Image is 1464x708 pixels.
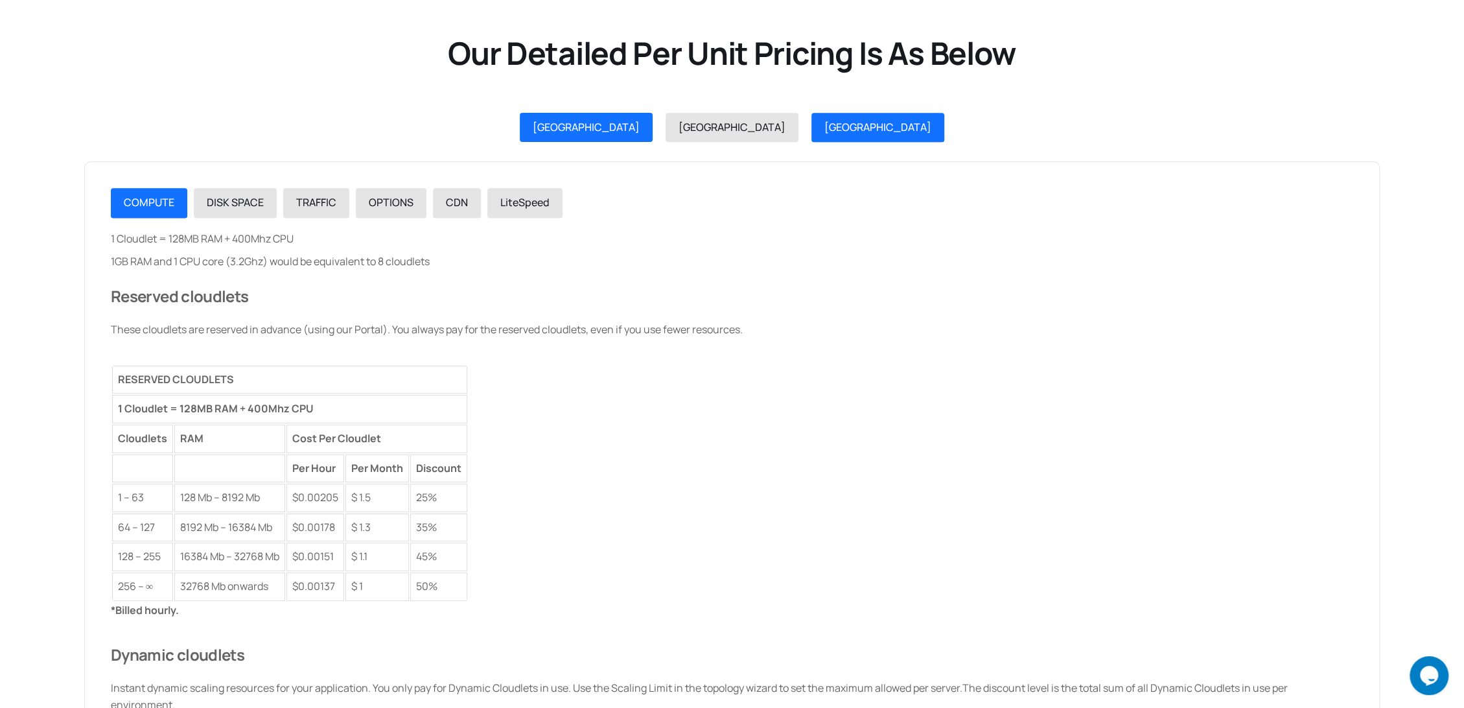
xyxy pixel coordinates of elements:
span: COMPUTE [124,195,174,209]
span: OPTIONS [369,195,413,209]
span: DISK SPACE [207,195,264,209]
span: CDN [446,195,468,209]
div: 1 Cloudlet = 128MB RAM + 400Mhz CPU 1GB RAM and 1 CPU core (3.2Ghz) would be equivalent to 8 clou... [111,231,1353,602]
td: 1 Cloudlet = 128MB RAM + 400Mhz CPU [112,395,467,423]
span: LiteSpeed [500,195,550,209]
td: 8192 Mb – 16384 Mb [174,513,285,542]
td: 50% [410,572,467,601]
td: 128 Mb – 8192 Mb [174,484,285,512]
td: 32768 Mb onwards [174,572,285,601]
: $0.00178 [292,520,335,534]
td: 64 – 127 [112,513,173,542]
strong: *Billed hourly. [111,603,179,617]
: $0.00137 [292,579,335,593]
span: [GEOGRAPHIC_DATA] [679,120,785,134]
th: RESERVED CLOUDLETS [112,366,467,394]
td: Per Month [345,454,409,483]
td: 25% [410,484,467,512]
td: 16384 Mb – 32768 Mb [174,543,285,571]
span: [GEOGRAPHIC_DATA] [824,120,931,134]
td: 128 – 255 [112,543,173,571]
td: Cloudlets [112,425,173,453]
td: Cost Per Cloudlet [286,425,467,453]
td: $ 1 [345,572,409,601]
td: 35% [410,513,467,542]
td: 1 – 63 [112,484,173,512]
span: Dynamic cloudlets [111,644,244,665]
td: $ 1.1 [345,543,409,571]
td: 45% [410,543,467,571]
td: $ 1.3 [345,513,409,542]
: $0.00205 [292,490,338,504]
span: [GEOGRAPHIC_DATA] [533,120,640,134]
td: Per Hour [286,454,344,483]
: $0.00151 [292,549,334,563]
span: TRAFFIC [296,195,336,209]
td: $ 1.5 [345,484,409,512]
h2: Our Detailed Per Unit Pricing Is As Below [78,33,1386,73]
td: Discount [410,454,467,483]
td: 256 – ∞ [112,572,173,601]
span: Reserved cloudlets [111,285,248,307]
iframe: chat widget [1410,656,1451,695]
td: RAM [174,425,285,453]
